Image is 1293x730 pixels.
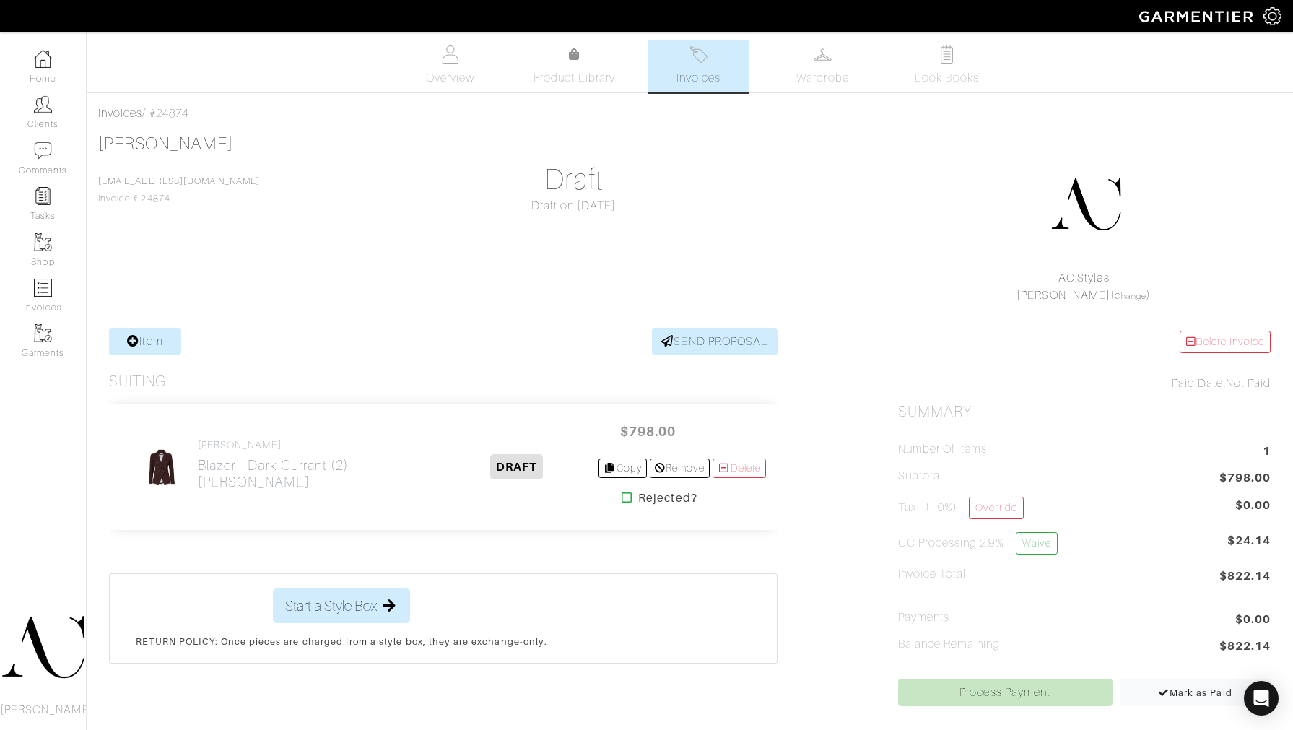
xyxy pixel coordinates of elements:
a: Copy [598,459,647,478]
span: $822.14 [1219,568,1271,587]
img: basicinfo-40fd8af6dae0f16599ec9e87c0ef1c0a1fdea2edbe929e3d69a839185d80c458.svg [441,45,459,64]
div: ( ) [904,269,1264,304]
a: Delete Invoice [1180,331,1271,353]
p: RETURN POLICY: Once pieces are charged from a style box, they are exchange-only. [136,635,547,648]
a: Delete [713,459,766,478]
h4: [PERSON_NAME] [198,439,349,451]
a: Remove [650,459,710,478]
a: Waive [1016,532,1058,555]
h2: Summary [898,403,1271,421]
a: [PERSON_NAME] [1016,289,1110,302]
span: $0.00 [1235,611,1271,628]
span: $798.00 [604,416,691,447]
a: Mark as Paid [1120,679,1271,706]
a: Item [109,328,181,355]
a: Look Books [897,40,998,92]
span: Look Books [915,69,979,87]
a: Invoices [98,107,142,120]
img: garments-icon-b7da505a4dc4fd61783c78ac3ca0ef83fa9d6f193b1c9dc38574b1d14d53ca28.png [34,324,52,342]
h5: Subtotal [898,469,943,483]
img: dashboard-icon-dbcd8f5a0b271acd01030246c82b418ddd0df26cd7fceb0bd07c9910d44c42f6.png [34,50,52,68]
strong: Rejected? [638,490,697,507]
span: Product Library [534,69,615,87]
span: Overview [426,69,474,87]
a: Invoices [648,40,749,92]
a: Change [1115,292,1146,300]
div: Not Paid [898,375,1271,392]
img: orders-27d20c2124de7fd6de4e0e44c1d41de31381a507db9b33961299e4e07d508b8c.svg [689,45,708,64]
a: SEND PROPOSAL [652,328,778,355]
span: Wardrobe [796,69,848,87]
span: DRAFT [490,454,543,479]
span: Mark as Paid [1158,687,1232,698]
h5: CC Processing 2.9% [898,532,1058,555]
h5: Balance Remaining [898,638,1001,651]
div: / #24874 [98,105,1281,122]
a: Product Library [524,46,625,87]
h5: Tax ( : 0%) [898,497,1024,519]
button: Start a Style Box [273,588,410,623]
span: Start a Style Box [285,595,377,617]
span: $822.14 [1219,638,1271,657]
img: todo-9ac3debb85659649dc8f770b8b6100bb5dab4b48dedcbae339e5042a72dfd3cc.svg [938,45,956,64]
img: garments-icon-b7da505a4dc4fd61783c78ac3ca0ef83fa9d6f193b1c9dc38574b1d14d53ca28.png [34,233,52,251]
a: Wardrobe [772,40,874,92]
span: Paid Date: [1172,377,1226,390]
img: DupYt8CPKc6sZyAt3svX5Z74.png [1050,168,1122,240]
img: comment-icon-a0a6a9ef722e966f86d9cbdc48e553b5cf19dbc54f86b18d962a5391bc8f6eb6.png [34,142,52,160]
h5: Invoice Total [898,568,967,581]
h3: Suiting [109,373,167,391]
span: Invoices [676,69,720,87]
h5: Number of Items [898,443,988,456]
span: $24.14 [1227,532,1271,560]
img: garmentier-logo-header-white-b43fb05a5012e4ada735d5af1a66efaba907eab6374d6393d1fbf88cb4ef424d.png [1132,4,1263,29]
a: Overview [400,40,501,92]
div: Open Intercom Messenger [1244,681,1279,716]
a: AC.Styles [1058,271,1109,284]
a: [PERSON_NAME] Blazer - Dark Currant (2)[PERSON_NAME] [198,439,349,490]
a: [PERSON_NAME] [98,134,233,153]
img: reminder-icon-8004d30b9f0a5d33ae49ab947aed9ed385cf756f9e5892f1edd6e32f2345188e.png [34,187,52,205]
h2: Blazer - Dark Currant (2) [PERSON_NAME] [198,457,349,490]
h1: Draft [387,162,759,197]
img: clients-icon-6bae9207a08558b7cb47a8932f037763ab4055f8c8b6bfacd5dc20c3e0201464.png [34,95,52,113]
span: $798.00 [1219,469,1271,489]
span: 1 [1263,443,1271,462]
img: orders-icon-0abe47150d42831381b5fb84f609e132dff9fe21cb692f30cb5eec754e2cba89.png [34,279,52,297]
img: hgmtZM5Y9h1ed2GQyfDvrkso [137,437,186,497]
a: Override [969,497,1023,519]
img: gear-icon-white-bd11855cb880d31180b6d7d6211b90ccbf57a29d726f0c71d8c61bd08dd39cc2.png [1263,7,1281,25]
span: Invoice # 24874 [98,176,260,204]
a: Process Payment [898,679,1113,706]
img: wardrobe-487a4870c1b7c33e795ec22d11cfc2ed9d08956e64fb3008fe2437562e282088.svg [814,45,832,64]
div: Draft on [DATE] [387,197,759,214]
span: $0.00 [1235,497,1271,514]
a: [EMAIL_ADDRESS][DOMAIN_NAME] [98,176,260,186]
h5: Payments [898,611,949,625]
